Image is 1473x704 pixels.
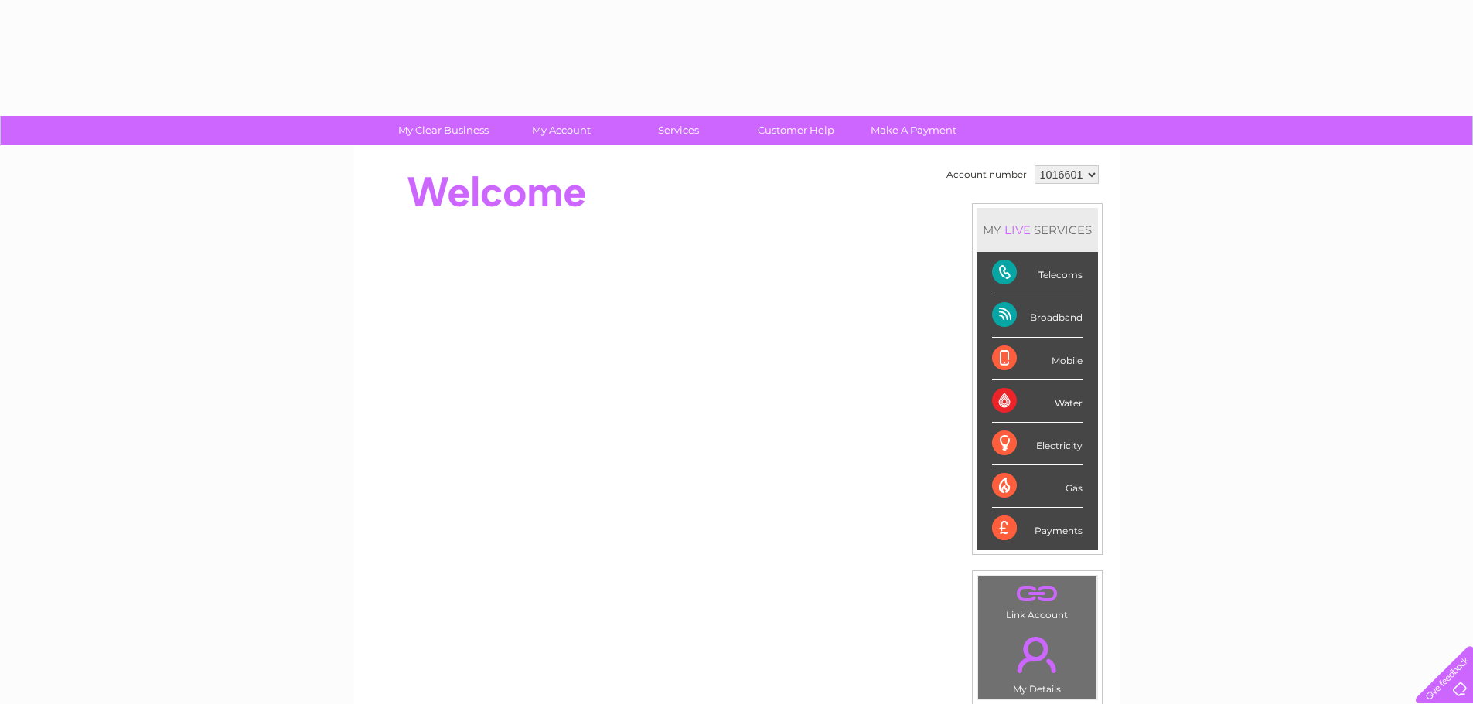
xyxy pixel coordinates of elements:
[1001,223,1034,237] div: LIVE
[992,338,1083,380] div: Mobile
[977,208,1098,252] div: MY SERVICES
[380,116,507,145] a: My Clear Business
[977,624,1097,699] td: My Details
[497,116,625,145] a: My Account
[992,380,1083,423] div: Water
[943,162,1031,188] td: Account number
[992,465,1083,508] div: Gas
[615,116,742,145] a: Services
[992,423,1083,465] div: Electricity
[732,116,860,145] a: Customer Help
[992,252,1083,294] div: Telecoms
[982,580,1093,607] a: .
[977,576,1097,624] td: Link Account
[982,627,1093,682] a: .
[992,508,1083,549] div: Payments
[850,116,977,145] a: Make A Payment
[992,294,1083,337] div: Broadband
